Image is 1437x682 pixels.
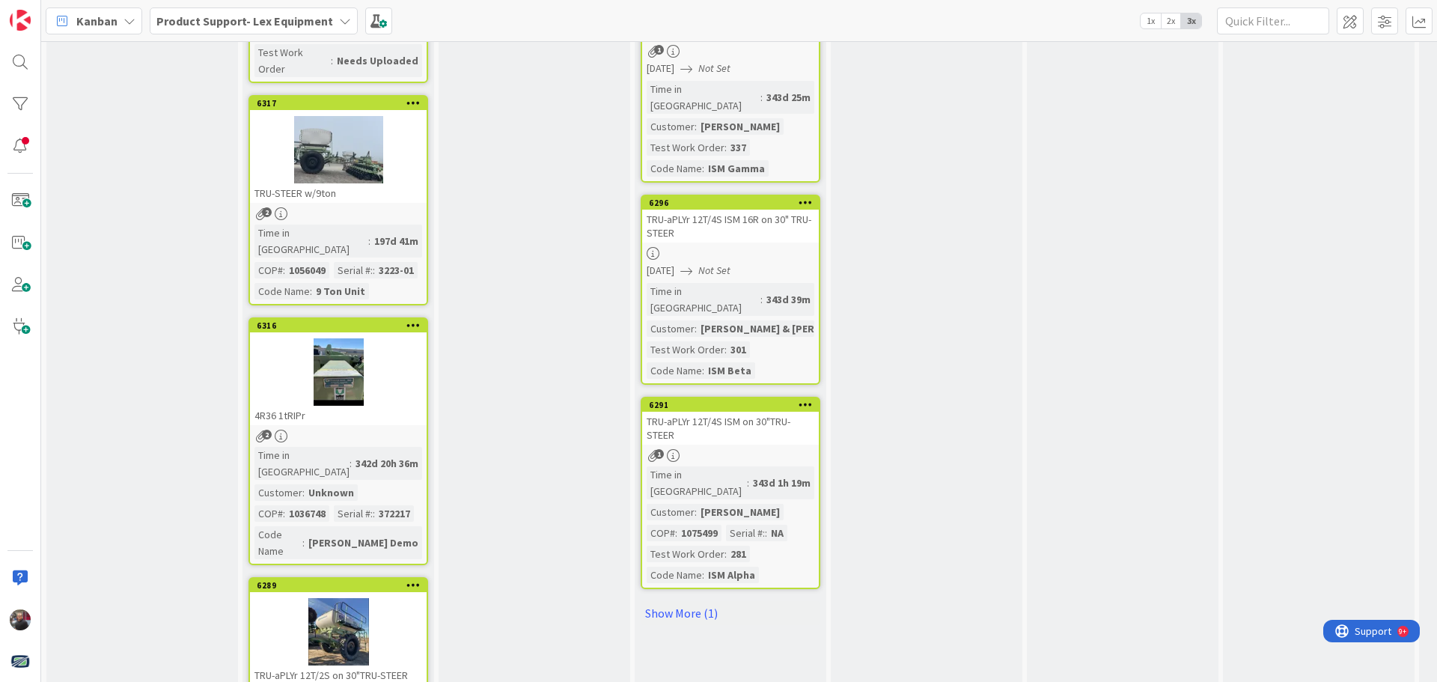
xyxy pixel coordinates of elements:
span: Kanban [76,12,118,30]
div: 6291TRU-aPLYr 12T/4S ISM on 30"TRU-STEER [642,398,819,445]
div: 6317 [250,97,427,110]
span: 1x [1141,13,1161,28]
div: COP# [647,525,675,541]
div: 9+ [76,6,83,18]
span: : [702,567,704,583]
div: 6316 [250,319,427,332]
div: 342d 20h 36m [352,455,422,472]
span: : [350,455,352,472]
div: 343d 25m [763,89,814,106]
span: [DATE] [647,263,674,278]
span: : [695,504,697,520]
span: : [695,118,697,135]
span: : [373,505,375,522]
i: Not Set [698,264,730,277]
div: 6291 [642,398,819,412]
div: TRU-aPLYr 12T/4S ISM on 30"TRU-STEER [642,412,819,445]
div: 63164R36 1tRIPr [250,319,427,425]
div: [PERSON_NAME] Demo [305,535,422,551]
span: : [675,525,677,541]
span: Support [31,2,68,20]
span: 3x [1181,13,1201,28]
div: Code Name [647,362,702,379]
div: Time in [GEOGRAPHIC_DATA] [647,81,760,114]
a: 63164R36 1tRIPrTime in [GEOGRAPHIC_DATA]:342d 20h 36mCustomer:UnknownCOP#:1036748Serial #::372217... [248,317,428,565]
div: 6317TRU-STEER w/9ton [250,97,427,203]
span: : [724,341,727,358]
div: NA [767,525,787,541]
span: 1 [654,45,664,55]
div: Customer [254,484,302,501]
div: 6316 [257,320,427,331]
div: Needs Uploaded [333,52,422,69]
div: 1036748 [285,505,329,522]
div: Code Name [647,567,702,583]
div: Test Work Order [254,44,331,77]
div: 6289 [257,580,427,591]
input: Quick Filter... [1217,7,1329,34]
div: TRU-aPLYr 12T/4S ISM 16R on 30" TRU-STEER [642,210,819,243]
div: Serial #: [334,505,373,522]
div: ISM Beta [704,362,755,379]
img: JK [10,609,31,630]
div: Code Name [254,526,302,559]
div: 343d 1h 19m [749,475,814,491]
span: [DATE] [647,61,674,76]
div: ISM Alpha [704,567,759,583]
span: : [702,362,704,379]
div: 301 [727,341,750,358]
span: : [368,233,370,249]
span: : [724,139,727,156]
div: Time in [GEOGRAPHIC_DATA] [254,225,368,258]
span: : [724,546,727,562]
a: 6317TRU-STEER w/9tonTime in [GEOGRAPHIC_DATA]:197d 41mCOP#:1056049Serial #::3223-01Code Name:9 To... [248,95,428,305]
div: 3223-01 [375,262,418,278]
div: Time in [GEOGRAPHIC_DATA] [647,466,747,499]
div: Time in [GEOGRAPHIC_DATA] [254,447,350,480]
div: [PERSON_NAME] [697,504,784,520]
div: 6289 [250,579,427,592]
span: 2x [1161,13,1181,28]
a: 6296TRU-aPLYr 12T/4S ISM 16R on 30" TRU-STEER[DATE]Not SetTime in [GEOGRAPHIC_DATA]:343d 39mCusto... [641,195,820,385]
div: Test Work Order [647,546,724,562]
div: TRU-STEER w/9ton [250,183,427,203]
div: [PERSON_NAME] [697,118,784,135]
div: Serial #: [334,262,373,278]
div: 1056049 [285,262,329,278]
i: Not Set [698,61,730,75]
span: : [373,262,375,278]
img: Visit kanbanzone.com [10,10,31,31]
div: Customer [647,504,695,520]
span: 1 [654,449,664,459]
div: 281 [727,546,750,562]
div: 197d 41m [370,233,422,249]
div: 343d 39m [763,291,814,308]
span: : [302,535,305,551]
div: 6317 [257,98,427,109]
a: Show More (1) [641,601,820,625]
span: : [310,283,312,299]
div: 4R36 1tRIPr [250,406,427,425]
span: : [760,89,763,106]
div: Customer [647,118,695,135]
div: Time in [GEOGRAPHIC_DATA] [647,283,760,316]
div: 6291 [649,400,819,410]
div: Serial #: [726,525,765,541]
div: 6296 [642,196,819,210]
div: 6296TRU-aPLYr 12T/4S ISM 16R on 30" TRU-STEER [642,196,819,243]
span: : [760,291,763,308]
div: Test Work Order [647,341,724,358]
div: 9 Ton Unit [312,283,369,299]
span: : [765,525,767,541]
span: : [695,320,697,337]
img: avatar [10,651,31,672]
b: Product Support- Lex Equipment [156,13,333,28]
span: : [283,262,285,278]
div: Customer [647,320,695,337]
a: 6291TRU-aPLYr 12T/4S ISM on 30"TRU-STEERTime in [GEOGRAPHIC_DATA]:343d 1h 19mCustomer:[PERSON_NAM... [641,397,820,589]
div: ISM Gamma [704,160,769,177]
span: : [283,505,285,522]
div: Code Name [254,283,310,299]
span: : [702,160,704,177]
div: Code Name [647,160,702,177]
